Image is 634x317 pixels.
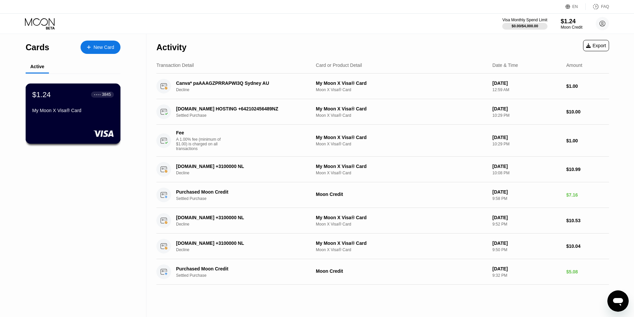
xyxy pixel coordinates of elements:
div: Decline [176,222,315,227]
div: $1.24Moon Credit [561,18,582,30]
div: New Card [81,41,120,54]
div: $0.00 / $4,000.00 [512,24,538,28]
div: Active [30,64,44,69]
div: My Moon X Visa® Card [316,164,487,169]
div: 12:59 AM [493,87,561,92]
div: 9:52 PM [493,222,561,227]
div: Decline [176,87,315,92]
div: $1.00 [566,138,609,143]
div: [DATE] [493,266,561,271]
div: [DOMAIN_NAME] +3100000 NL [176,164,305,169]
div: Date & Time [493,63,518,68]
div: $10.00 [566,109,609,114]
div: 10:08 PM [493,171,561,175]
div: [DOMAIN_NAME] +3100000 NLDeclineMy Moon X Visa® CardMoon X Visa® Card[DATE]9:50 PM$10.04 [156,234,609,259]
div: $1.24● ● ● ●3845My Moon X Visa® Card [26,84,120,143]
div: Moon X Visa® Card [316,171,487,175]
div: [DATE] [493,80,561,86]
div: 10:29 PM [493,113,561,118]
div: My Moon X Visa® Card [316,240,487,246]
div: 9:58 PM [493,196,561,201]
div: Moon Credit [316,192,487,197]
div: Export [583,40,609,51]
div: Fee [176,130,223,135]
div: Visa Monthly Spend Limit [502,18,547,22]
div: Moon X Visa® Card [316,87,487,92]
div: Amount [566,63,582,68]
div: 10:29 PM [493,142,561,146]
div: Settled Purchase [176,196,315,201]
div: [DATE] [493,215,561,220]
div: $1.00 [566,83,609,89]
div: $1.24 [561,18,582,25]
div: Decline [176,171,315,175]
div: EN [565,3,586,10]
div: 3845 [102,92,111,97]
div: My Moon X Visa® Card [316,106,487,111]
div: Export [586,43,606,48]
div: My Moon X Visa® Card [316,80,487,86]
div: Activity [156,43,186,52]
div: Purchased Moon Credit [176,266,305,271]
div: $7.16 [566,192,609,198]
div: [DOMAIN_NAME] +3100000 NLDeclineMy Moon X Visa® CardMoon X Visa® Card[DATE]10:08 PM$10.99 [156,157,609,182]
div: My Moon X Visa® Card [316,215,487,220]
div: Settled Purchase [176,273,315,278]
div: 9:32 PM [493,273,561,278]
div: Purchased Moon CreditSettled PurchaseMoon Credit[DATE]9:58 PM$7.16 [156,182,609,208]
div: My Moon X Visa® Card [32,108,114,113]
div: Moon Credit [316,268,487,274]
div: Purchased Moon CreditSettled PurchaseMoon Credit[DATE]9:32 PM$5.08 [156,259,609,285]
div: [DATE] [493,106,561,111]
div: New Card [94,45,114,50]
div: [DOMAIN_NAME] +3100000 NLDeclineMy Moon X Visa® CardMoon X Visa® Card[DATE]9:52 PM$10.53 [156,208,609,234]
div: Card or Product Detail [316,63,362,68]
div: Moon X Visa® Card [316,142,487,146]
div: [DATE] [493,135,561,140]
div: FAQ [586,3,609,10]
div: Decline [176,247,315,252]
div: 9:50 PM [493,247,561,252]
div: $5.08 [566,269,609,274]
iframe: Button to launch messaging window [607,290,629,312]
div: A 1.00% fee (minimum of $1.00) is charged on all transactions [176,137,226,151]
div: ● ● ● ● [94,93,101,95]
div: FAQ [601,4,609,9]
div: Moon X Visa® Card [316,113,487,118]
div: $10.04 [566,243,609,249]
div: [DATE] [493,189,561,195]
div: Moon Credit [561,25,582,30]
div: [DOMAIN_NAME] HOSTING +642102456489NZSettled PurchaseMy Moon X Visa® CardMoon X Visa® Card[DATE]1... [156,99,609,125]
div: Transaction Detail [156,63,194,68]
div: [DOMAIN_NAME] +3100000 NL [176,240,305,246]
div: Canva* paAAAGZPRRAPWI3Q Sydney AU [176,80,305,86]
div: [DATE] [493,164,561,169]
div: $10.99 [566,167,609,172]
div: Cards [26,43,49,52]
div: Moon X Visa® Card [316,247,487,252]
div: EN [572,4,578,9]
div: Canva* paAAAGZPRRAPWI3Q Sydney AUDeclineMy Moon X Visa® CardMoon X Visa® Card[DATE]12:59 AM$1.00 [156,74,609,99]
div: [DOMAIN_NAME] HOSTING +642102456489NZ [176,106,305,111]
div: Visa Monthly Spend Limit$0.00/$4,000.00 [502,18,547,30]
div: My Moon X Visa® Card [316,135,487,140]
div: [DATE] [493,240,561,246]
div: [DOMAIN_NAME] +3100000 NL [176,215,305,220]
div: Settled Purchase [176,113,315,118]
div: FeeA 1.00% fee (minimum of $1.00) is charged on all transactionsMy Moon X Visa® CardMoon X Visa® ... [156,125,609,157]
div: $10.53 [566,218,609,223]
div: Purchased Moon Credit [176,189,305,195]
div: $1.24 [32,90,51,99]
div: Moon X Visa® Card [316,222,487,227]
